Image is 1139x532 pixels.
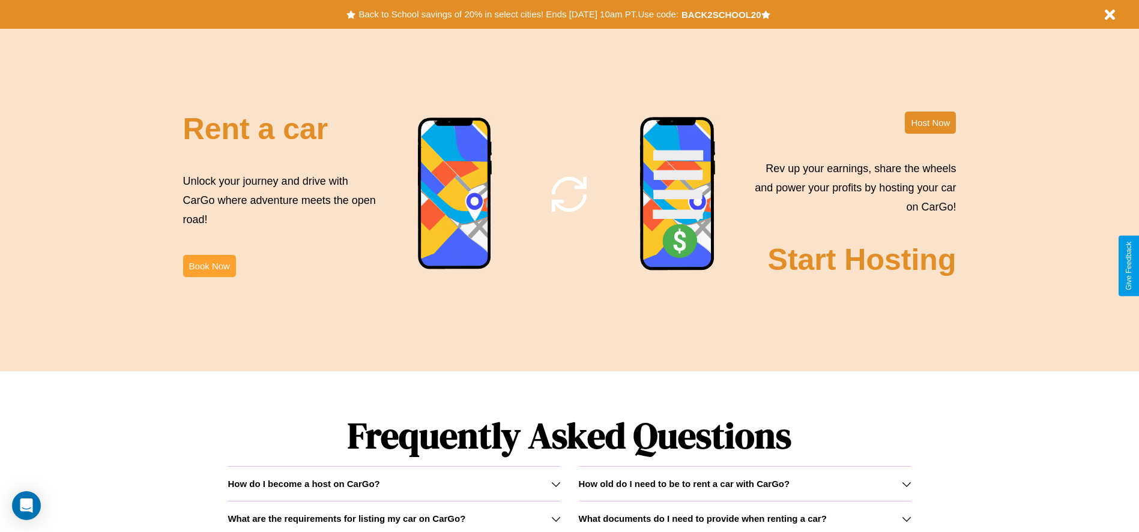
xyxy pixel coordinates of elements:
[228,513,465,524] h3: What are the requirements for listing my car on CarGo?
[183,255,236,277] button: Book Now
[228,405,911,466] h1: Frequently Asked Questions
[355,6,681,23] button: Back to School savings of 20% in select cities! Ends [DATE] 10am PT.Use code:
[768,242,956,277] h2: Start Hosting
[905,112,956,134] button: Host Now
[417,117,493,271] img: phone
[1125,242,1133,290] div: Give Feedback
[748,159,956,217] p: Rev up your earnings, share the wheels and power your profits by hosting your car on CarGo!
[12,491,41,520] div: Open Intercom Messenger
[183,112,328,146] h2: Rent a car
[183,172,380,230] p: Unlock your journey and drive with CarGo where adventure meets the open road!
[228,479,379,489] h3: How do I become a host on CarGo?
[681,10,761,20] b: BACK2SCHOOL20
[579,479,790,489] h3: How old do I need to be to rent a car with CarGo?
[579,513,827,524] h3: What documents do I need to provide when renting a car?
[639,116,716,272] img: phone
